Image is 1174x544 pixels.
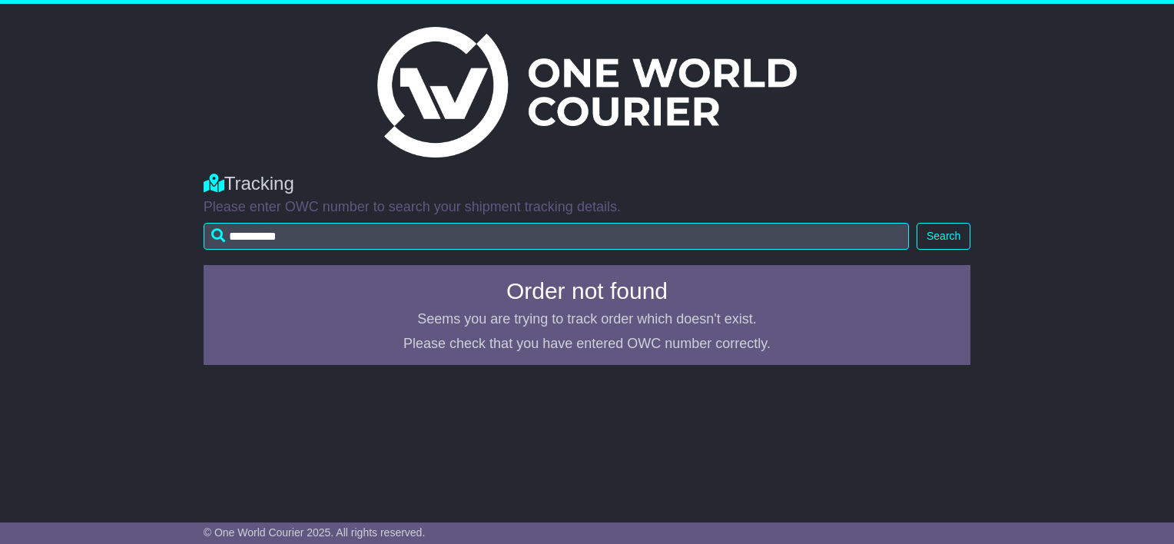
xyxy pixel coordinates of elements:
[213,336,962,353] p: Please check that you have entered OWC number correctly.
[213,278,962,304] h4: Order not found
[204,199,971,216] p: Please enter OWC number to search your shipment tracking details.
[377,27,797,158] img: Light
[213,311,962,328] p: Seems you are trying to track order which doesn't exist.
[917,223,970,250] button: Search
[204,526,426,539] span: © One World Courier 2025. All rights reserved.
[204,173,971,195] div: Tracking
